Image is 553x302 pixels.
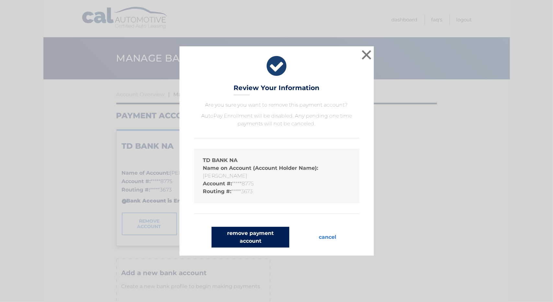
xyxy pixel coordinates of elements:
p: AutoPay Enrollment will be disabled. Any pending one time payments will not be canceled. [194,112,359,128]
h3: Review Your Information [234,84,319,95]
li: [PERSON_NAME] [203,164,350,180]
button: cancel [314,227,341,248]
button: remove payment account [212,227,289,248]
button: × [360,48,373,61]
strong: Name on Account (Account Holder Name): [203,165,318,171]
strong: Account #: [203,180,232,187]
p: Are you sure you want to remove this payment account? [194,101,359,109]
strong: TD BANK NA [203,157,238,163]
strong: Routing #: [203,188,232,194]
